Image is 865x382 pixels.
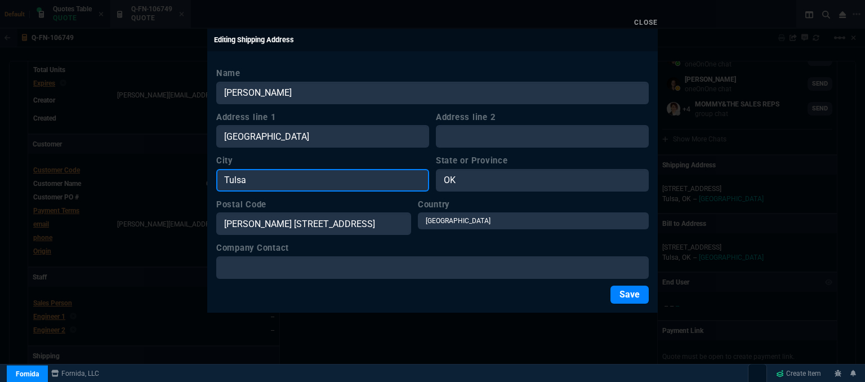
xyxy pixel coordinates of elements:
[216,198,411,211] label: Postal Code
[216,67,649,79] label: Name
[436,154,649,167] label: State or Province
[610,286,649,304] button: Save
[48,368,102,379] a: msbcCompanyName
[772,365,826,382] a: Create Item
[436,111,649,123] label: Address line 2
[216,242,649,254] label: Company Contact
[216,154,429,167] label: City
[216,111,429,123] label: Address line 1
[418,198,649,211] label: Country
